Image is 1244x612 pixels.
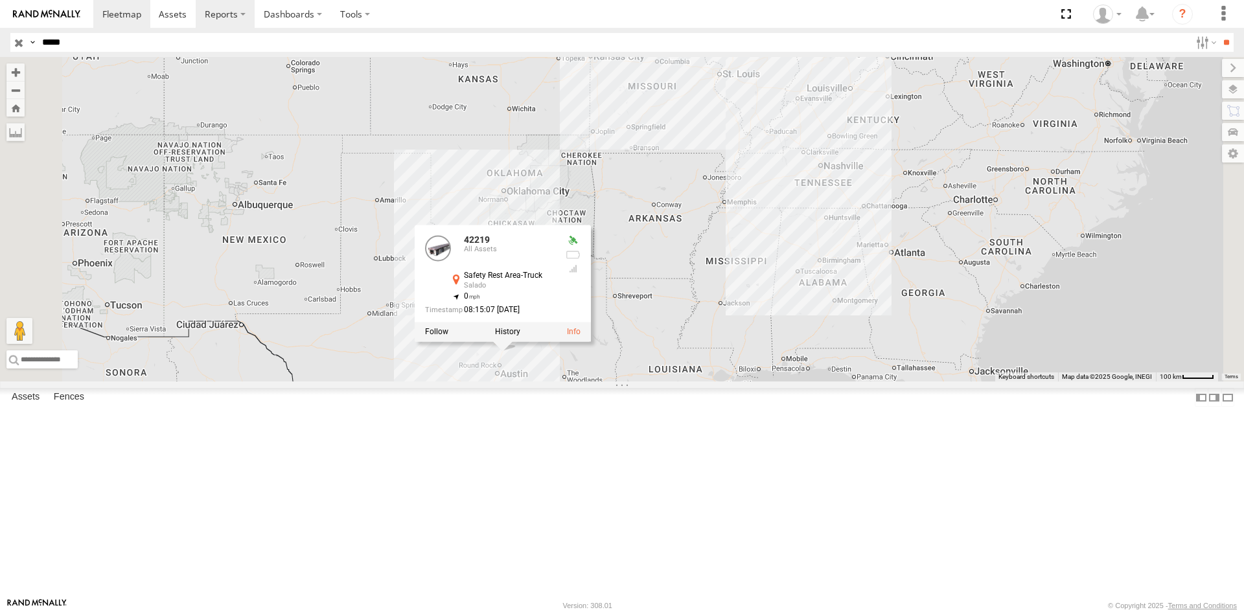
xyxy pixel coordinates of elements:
[495,327,520,336] label: View Asset History
[464,282,555,289] div: Salado
[1088,5,1126,24] div: Carlos Ortiz
[425,236,451,262] a: View Asset Details
[6,81,25,99] button: Zoom out
[1160,373,1182,380] span: 100 km
[13,10,80,19] img: rand-logo.svg
[567,327,581,336] a: View Asset Details
[1221,388,1234,407] label: Hide Summary Table
[1172,4,1193,25] i: ?
[6,63,25,81] button: Zoom in
[6,123,25,141] label: Measure
[1168,602,1237,609] a: Terms and Conditions
[425,327,448,336] label: Realtime tracking of Asset
[464,235,490,245] a: 42219
[464,245,555,253] div: All Assets
[1195,388,1208,407] label: Dock Summary Table to the Left
[1156,372,1218,381] button: Map Scale: 100 km per 46 pixels
[425,306,555,314] div: Date/time of location update
[1062,373,1152,380] span: Map data ©2025 Google, INEGI
[565,236,581,246] div: Valid GPS Fix
[998,372,1054,381] button: Keyboard shortcuts
[47,389,91,407] label: Fences
[27,33,38,52] label: Search Query
[565,249,581,260] div: No battery health information received from this device.
[565,264,581,274] div: Last Event GSM Signal Strength
[6,318,32,344] button: Drag Pegman onto the map to open Street View
[1222,144,1244,163] label: Map Settings
[1108,602,1237,609] div: © Copyright 2025 -
[6,99,25,117] button: Zoom Home
[563,602,612,609] div: Version: 308.01
[464,272,555,280] div: Safety Rest Area-Truck
[1191,33,1219,52] label: Search Filter Options
[1225,374,1238,380] a: Terms (opens in new tab)
[1208,388,1221,407] label: Dock Summary Table to the Right
[464,291,480,300] span: 0
[5,389,46,407] label: Assets
[7,599,67,612] a: Visit our Website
